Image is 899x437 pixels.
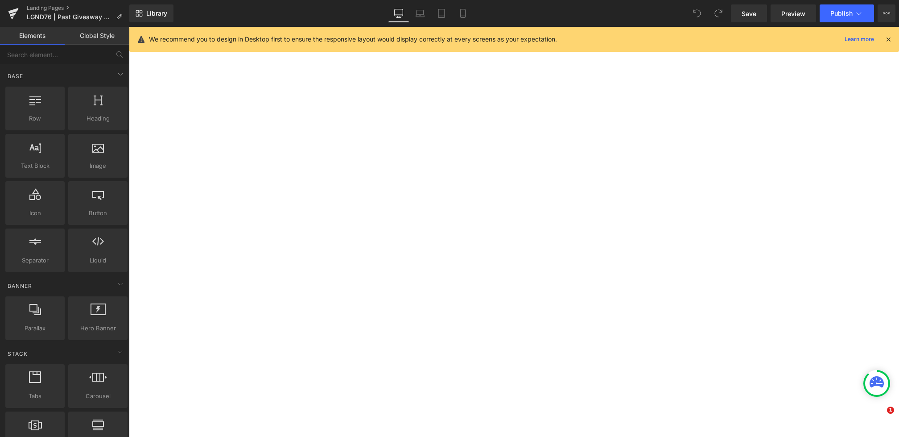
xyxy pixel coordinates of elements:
span: Carousel [71,391,125,401]
span: Liquid [71,256,125,265]
span: Publish [830,10,853,17]
a: Mobile [452,4,474,22]
p: We recommend you to design in Desktop first to ensure the responsive layout would display correct... [149,34,557,44]
span: Base [7,72,24,80]
span: 1 [887,407,894,414]
span: Icon [8,208,62,218]
a: Global Style [65,27,129,45]
a: Desktop [388,4,409,22]
span: Separator [8,256,62,265]
span: Image [71,161,125,171]
span: Text Block [8,161,62,171]
button: Undo [688,4,706,22]
span: Button [71,208,125,218]
span: Row [8,114,62,123]
span: Library [146,9,167,17]
iframe: Intercom live chat [869,407,890,428]
span: Hero Banner [71,324,125,333]
button: More [878,4,895,22]
span: Tabs [8,391,62,401]
button: Redo [709,4,727,22]
button: Publish [820,4,874,22]
a: Tablet [431,4,452,22]
a: Landing Pages [27,4,129,12]
span: Parallax [8,324,62,333]
span: Save [742,9,756,18]
span: Preview [781,9,805,18]
span: LGND76 | Past Giveaway Winner [27,13,112,21]
span: Stack [7,350,29,358]
span: Heading [71,114,125,123]
a: Learn more [841,34,878,45]
span: Banner [7,282,33,290]
a: Preview [771,4,816,22]
a: Laptop [409,4,431,22]
a: New Library [129,4,173,22]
